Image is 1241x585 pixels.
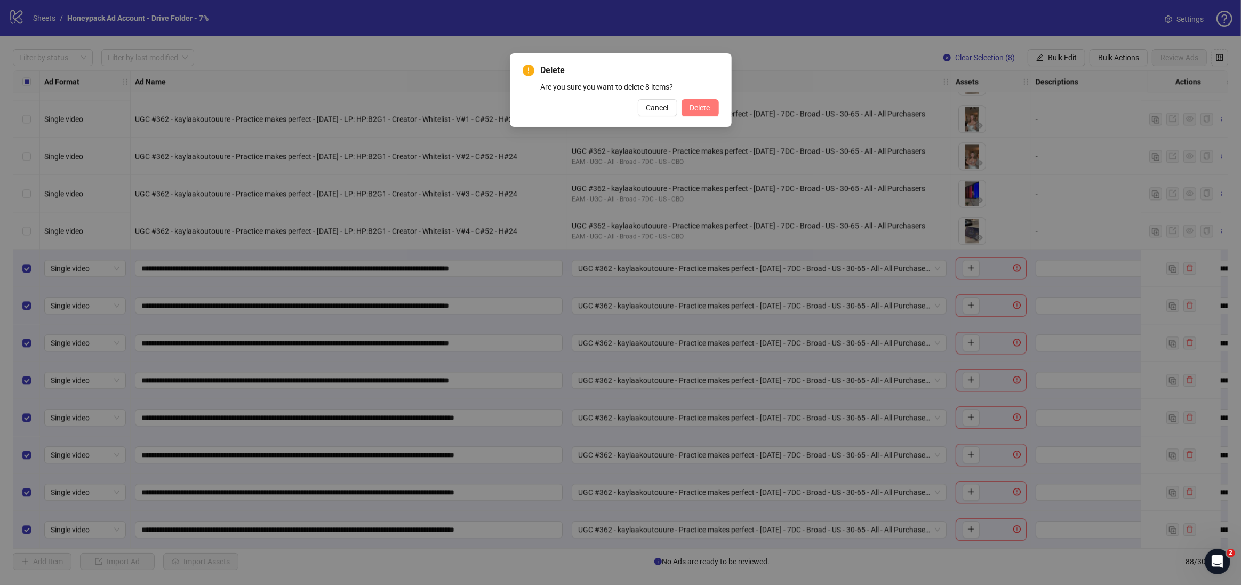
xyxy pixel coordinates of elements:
div: Are you sure you want to delete 8 items? [541,81,719,93]
span: Cancel [646,103,669,112]
span: Delete [541,64,719,77]
span: 2 [1227,549,1235,557]
button: Cancel [638,99,677,116]
span: Delete [690,103,710,112]
span: exclamation-circle [523,65,534,76]
iframe: Intercom live chat [1205,549,1230,574]
button: Delete [682,99,719,116]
